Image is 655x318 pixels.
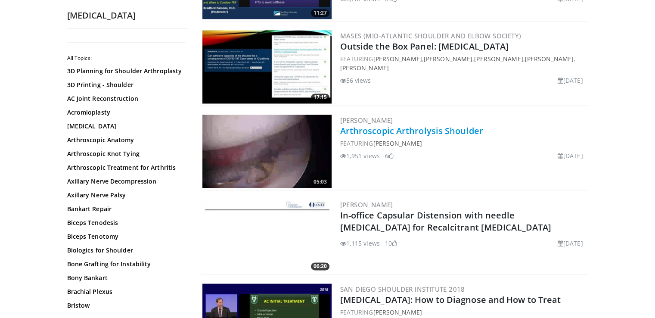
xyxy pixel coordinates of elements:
a: [MEDICAL_DATA] [67,122,183,131]
div: FEATURING [340,139,587,148]
span: 06:20 [311,262,329,270]
a: 17:15 [202,30,332,103]
a: Biceps Tenodesis [67,218,183,227]
a: Axillary Nerve Palsy [67,191,183,200]
li: 6 [385,151,394,160]
a: [PERSON_NAME] [340,64,389,72]
a: MASES (Mid-Atlantic Shoulder and Elbow Society) [340,31,522,40]
h2: All Topics: [67,55,186,62]
li: 10 [385,239,397,248]
a: [PERSON_NAME] [373,55,422,63]
a: Biceps Tenotomy [67,232,183,241]
li: [DATE] [558,76,583,85]
a: [PERSON_NAME] [424,55,472,63]
li: [DATE] [558,151,583,160]
a: [PERSON_NAME] [340,116,393,125]
a: [PERSON_NAME] [373,139,422,147]
a: Arthroscopic Treatment for Arthritis [67,163,183,172]
li: 56 views [340,76,371,85]
span: 05:03 [311,178,329,186]
a: Brachial Plexus [67,287,183,296]
span: 11:27 [311,9,329,17]
img: e2a8c58a-d567-48b8-8222-4b065c3a4455.300x170_q85_crop-smart_upscale.jpg [202,30,332,103]
a: Arthroscopic Anatomy [67,136,183,144]
a: Outside the Box Panel: [MEDICAL_DATA] [340,41,509,52]
img: 7caf6128-4769-40c8-8a2a-f402bbd84241.300x170_q85_crop-smart_upscale.jpg [202,115,332,188]
a: Bankart Repair [67,205,183,213]
a: [PERSON_NAME] [340,200,393,209]
a: [MEDICAL_DATA]: How to Diagnose and How to Treat [340,294,561,306]
img: 500b638b-7f23-4446-aff9-f4d678976be3.300x170_q85_crop-smart_upscale.jpg [202,199,332,272]
a: [PERSON_NAME] [474,55,523,63]
a: [PERSON_NAME] [373,308,422,316]
a: AC Joint Reconstruction [67,94,183,103]
a: Arthroscopic Arthrolysis Shoulder [340,125,483,137]
a: Acromioplasty [67,108,183,117]
a: Arthroscopic Knot Tying [67,150,183,158]
a: Bristow [67,301,183,310]
li: [DATE] [558,239,583,248]
a: Bone Grafting for Instability [67,260,183,268]
a: [PERSON_NAME] [525,55,574,63]
div: FEATURING [340,308,587,317]
a: In-office Capsular Distension with needle [MEDICAL_DATA] for Recalcitrant [MEDICAL_DATA] [340,209,552,233]
div: FEATURING , , , , [340,54,587,72]
span: 17:15 [311,94,329,101]
a: Bony Bankart [67,274,183,282]
a: 3D Printing - Shoulder [67,81,183,89]
a: 05:03 [202,115,332,188]
li: 1,951 views [340,151,380,160]
li: 1,115 views [340,239,380,248]
a: Axillary Nerve Decompression [67,177,183,186]
a: San Diego Shoulder Institute 2018 [340,285,465,293]
a: 3D Planning for Shoulder Arthroplasty [67,67,183,75]
a: 06:20 [202,199,332,272]
a: Biologics for Shoulder [67,246,183,255]
h2: [MEDICAL_DATA] [67,10,188,21]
